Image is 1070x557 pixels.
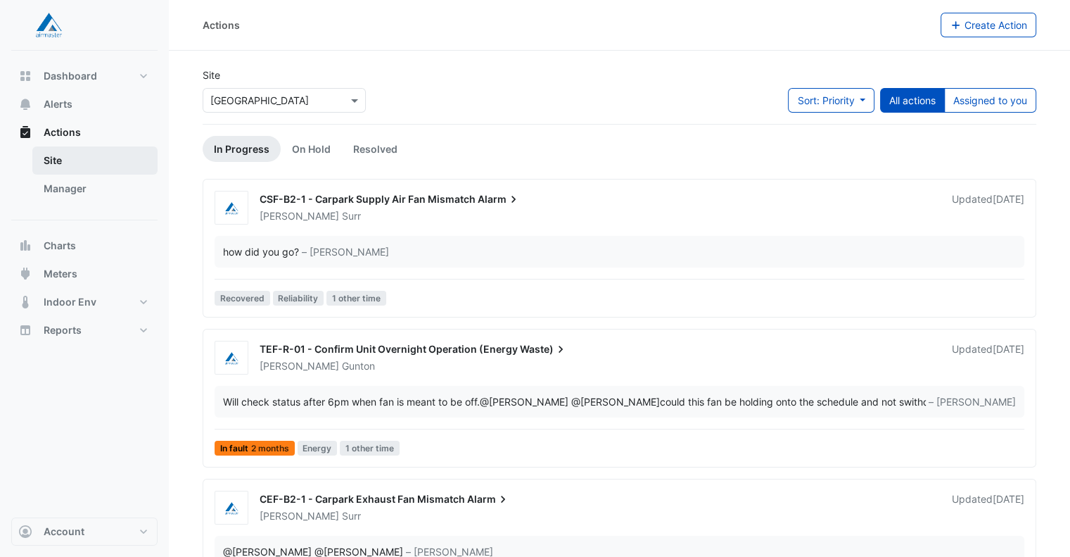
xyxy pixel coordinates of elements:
span: [PERSON_NAME] [260,210,339,222]
span: Wed 20-Aug-2025 10:10 AEST [993,493,1024,505]
div: Updated [952,342,1024,373]
span: 2 months [251,444,289,453]
button: Meters [11,260,158,288]
button: Indoor Env [11,288,158,316]
span: Surr [342,209,361,223]
button: Sort: Priority [788,88,874,113]
a: Resolved [342,136,409,162]
span: 1 other time [340,441,400,456]
button: Account [11,518,158,546]
span: Charts [44,239,76,253]
img: Airmaster Australia [215,201,248,215]
span: Energy [298,441,338,456]
span: Waste) [520,342,568,356]
div: how did you go? [223,244,299,259]
span: 1 other time [326,291,386,306]
img: Company Logo [17,11,80,39]
button: All actions [880,88,945,113]
app-icon: Actions [18,125,32,139]
app-icon: Reports [18,323,32,337]
a: Site [32,146,158,175]
span: Gunton [342,359,375,373]
span: Dashboard [44,69,97,83]
button: Assigned to you [944,88,1036,113]
span: Account [44,525,84,539]
span: wgunton@airmaster.com.au [Airmaster Australia] [480,396,568,408]
span: Reports [44,323,82,337]
a: In Progress [203,136,281,162]
span: Indoor Env [44,295,96,309]
button: Charts [11,232,158,260]
a: Manager [32,175,158,203]
span: [PERSON_NAME] [260,360,339,372]
div: Updated [952,192,1024,223]
span: – [PERSON_NAME] [302,244,389,259]
span: Recovered [215,291,270,306]
span: Reliability [273,291,324,306]
span: [PERSON_NAME] [260,510,339,522]
span: – [PERSON_NAME] [929,394,1016,409]
span: Alarm [467,492,510,506]
button: Reports [11,316,158,344]
button: Create Action [941,13,1037,37]
span: CEF-B2-1 - Carpark Exhaust Fan Mismatch [260,493,465,505]
app-icon: Indoor Env [18,295,32,309]
button: Dashboard [11,62,158,90]
div: Actions [203,18,240,32]
img: Airmaster Australia [215,351,248,365]
span: Thu 21-Aug-2025 12:42 AEST [993,193,1024,205]
app-icon: Alerts [18,97,32,111]
div: Updated [952,492,1024,523]
span: Actions [44,125,81,139]
button: Alerts [11,90,158,118]
label: Site [203,68,220,82]
span: In fault [215,441,295,456]
span: Create Action [964,19,1027,31]
span: Meters [44,267,77,281]
span: Alarm [478,192,521,206]
a: On Hold [281,136,342,162]
app-icon: Meters [18,267,32,281]
span: TEF-R-01 - Confirm Unit Overnight Operation (Energy [260,343,518,355]
app-icon: Dashboard [18,69,32,83]
div: Actions [11,146,158,208]
span: Wed 20-Aug-2025 10:16 AEST [993,343,1024,355]
span: Alerts [44,97,72,111]
button: Actions [11,118,158,146]
div: Will check status after 6pm when fan is meant to be off. could this fan be holding onto the sched... [223,394,926,409]
span: mastill@airmaster.com.au [Airmaster Australia] [571,396,660,408]
span: Sort: Priority [797,94,854,106]
span: Surr [342,509,361,523]
app-icon: Charts [18,239,32,253]
span: CSF-B2-1 - Carpark Supply Air Fan Mismatch [260,193,476,205]
img: Airmaster Australia [215,501,248,515]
